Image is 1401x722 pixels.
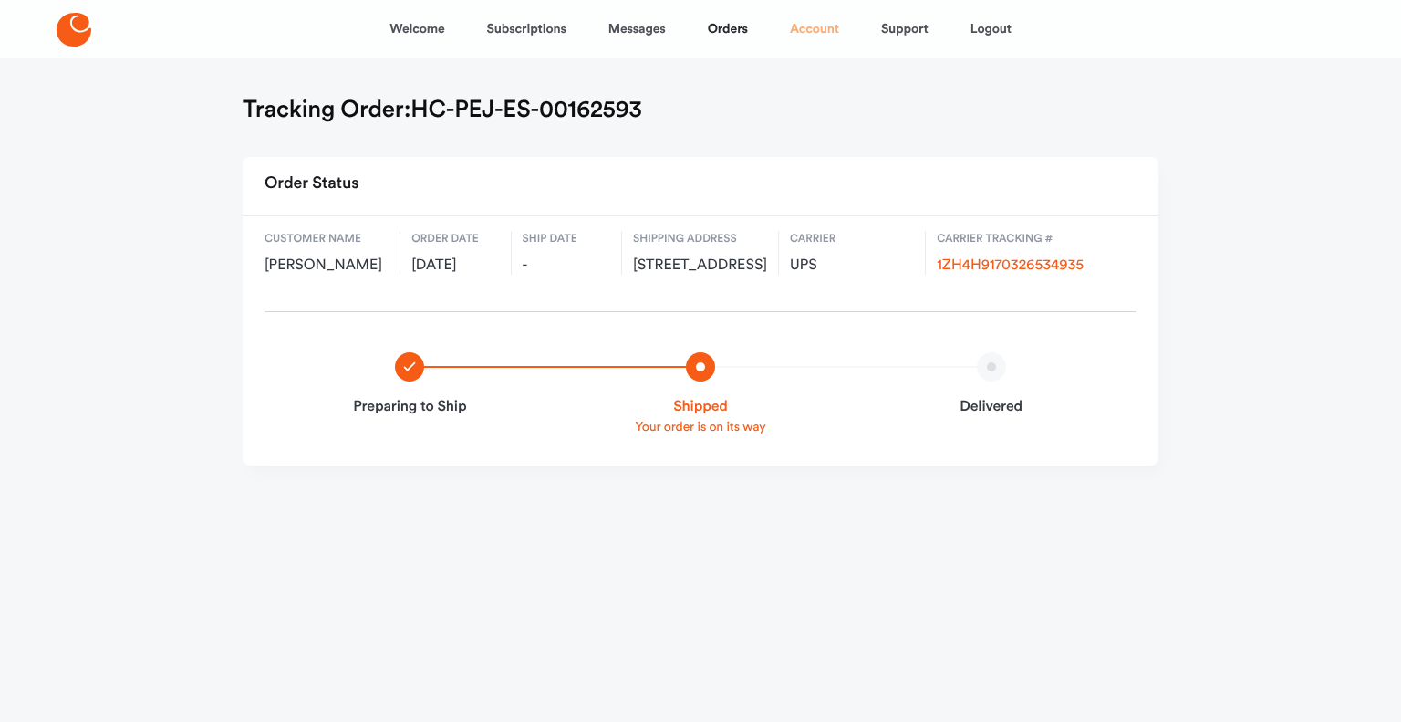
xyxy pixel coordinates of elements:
h1: Tracking Order: HC-PEJ-ES-00162593 [243,95,642,124]
strong: Preparing to Ship [286,396,534,418]
span: UPS [790,256,914,275]
a: Welcome [389,7,444,51]
span: Ship date [523,231,610,247]
span: Carrier [790,231,914,247]
span: [STREET_ADDRESS] [633,256,767,275]
span: Customer name [265,231,389,247]
a: Subscriptions [487,7,566,51]
span: [DATE] [411,256,499,275]
span: - [523,256,610,275]
a: 1ZH4H9170326534935 [937,258,1084,273]
p: Your order is on its way [577,418,825,436]
strong: Delivered [867,396,1115,418]
a: Orders [708,7,748,51]
a: Support [881,7,929,51]
span: [PERSON_NAME] [265,256,389,275]
span: Shipping address [633,231,767,247]
h2: Order Status [265,168,358,201]
span: Carrier Tracking # [937,231,1126,247]
strong: Shipped [577,396,825,418]
a: Logout [970,7,1012,51]
a: Messages [608,7,666,51]
a: Account [790,7,839,51]
span: Order date [411,231,499,247]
